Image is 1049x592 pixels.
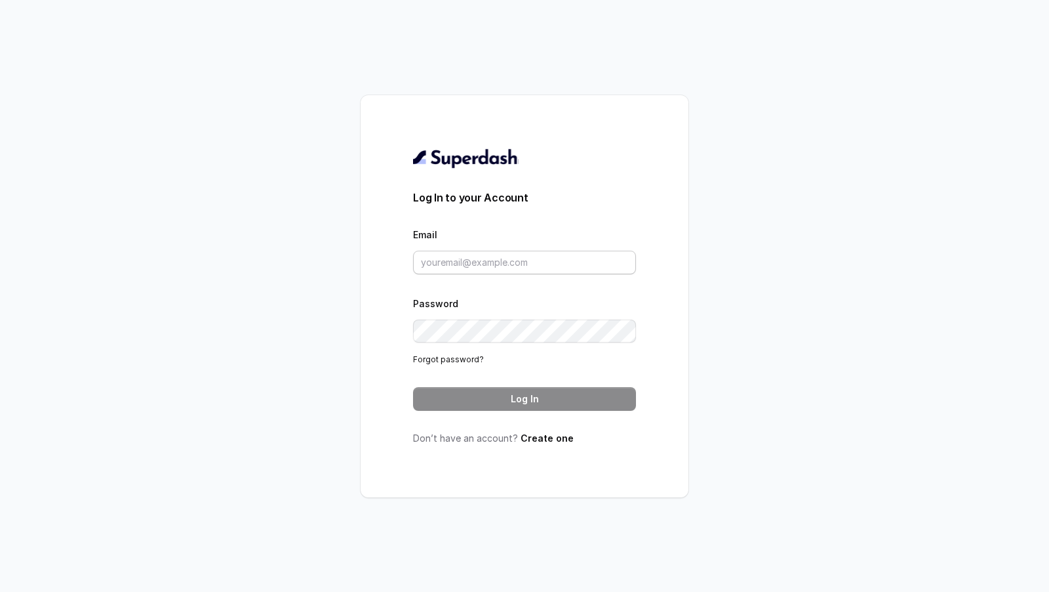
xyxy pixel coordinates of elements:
[413,387,636,411] button: Log In
[413,229,437,240] label: Email
[413,251,636,274] input: youremail@example.com
[521,433,574,444] a: Create one
[413,354,484,364] a: Forgot password?
[413,432,636,445] p: Don’t have an account?
[413,148,519,169] img: light.svg
[413,190,636,205] h3: Log In to your Account
[413,298,458,309] label: Password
